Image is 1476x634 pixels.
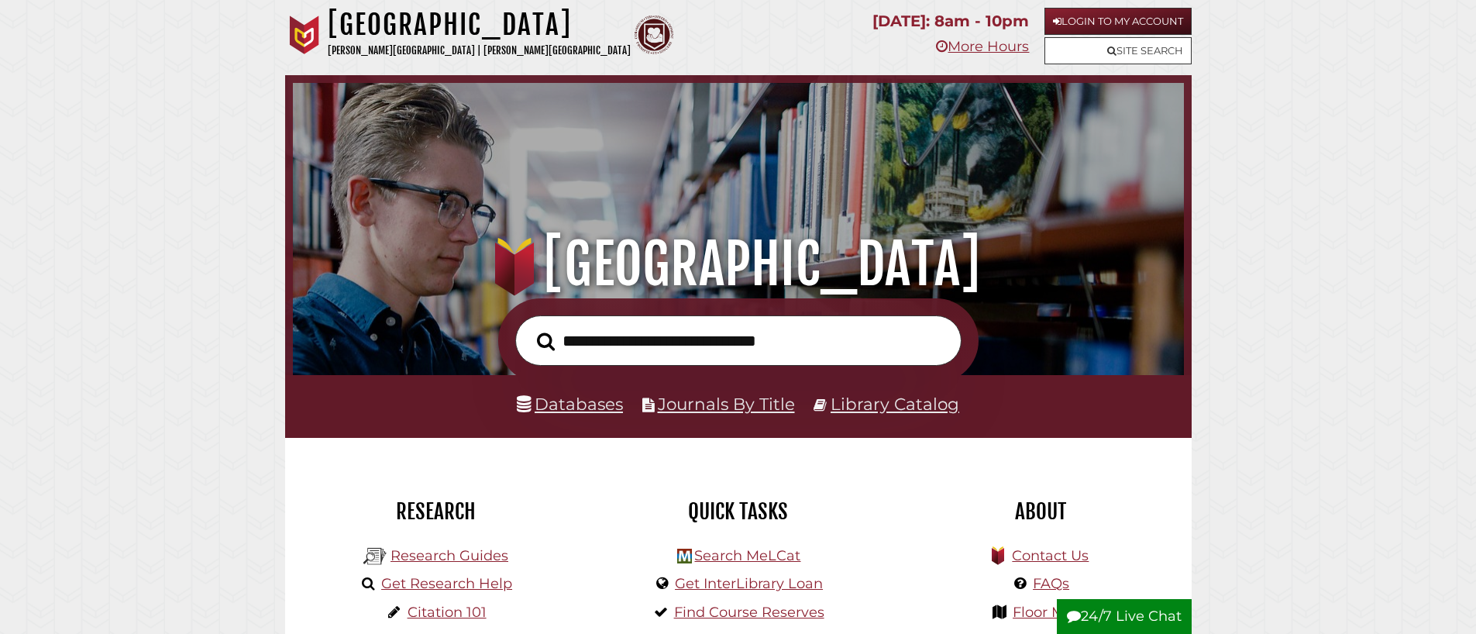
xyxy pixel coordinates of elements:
a: Login to My Account [1044,8,1192,35]
i: Search [537,332,555,351]
a: Search MeLCat [694,547,800,564]
h2: About [901,498,1180,525]
a: More Hours [936,38,1029,55]
a: Floor Maps [1013,604,1089,621]
p: [PERSON_NAME][GEOGRAPHIC_DATA] | [PERSON_NAME][GEOGRAPHIC_DATA] [328,42,631,60]
h1: [GEOGRAPHIC_DATA] [328,8,631,42]
img: Hekman Library Logo [677,549,692,563]
h1: [GEOGRAPHIC_DATA] [315,230,1161,298]
a: Get Research Help [381,575,512,592]
a: Contact Us [1012,547,1089,564]
button: Search [529,328,563,356]
a: Citation 101 [408,604,487,621]
a: FAQs [1033,575,1069,592]
a: Journals By Title [658,394,795,414]
h2: Research [297,498,576,525]
a: Library Catalog [831,394,959,414]
a: Databases [517,394,623,414]
a: Site Search [1044,37,1192,64]
img: Calvin University [285,16,324,54]
a: Get InterLibrary Loan [675,575,823,592]
p: [DATE]: 8am - 10pm [872,8,1029,35]
img: Hekman Library Logo [363,545,387,568]
a: Find Course Reserves [674,604,824,621]
img: Calvin Theological Seminary [635,16,673,54]
a: Research Guides [391,547,508,564]
h2: Quick Tasks [599,498,878,525]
